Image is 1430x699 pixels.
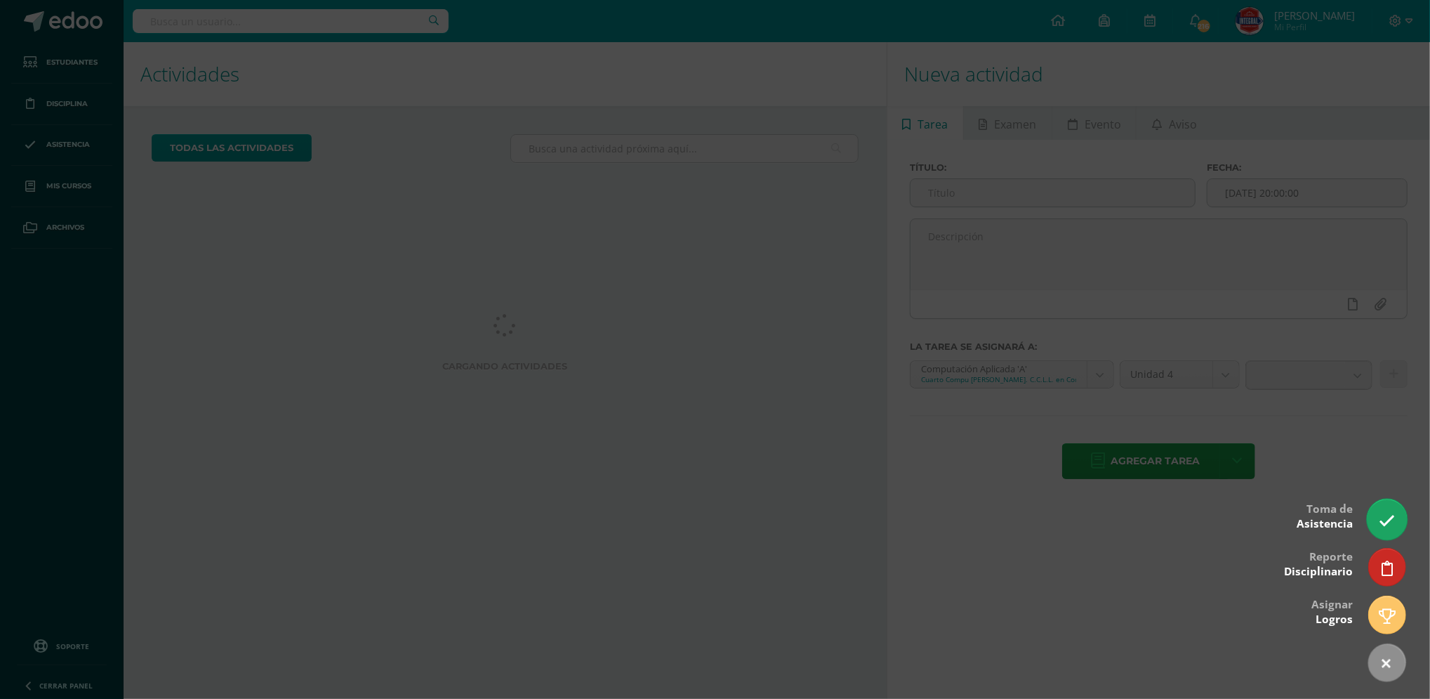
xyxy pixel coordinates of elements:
[1311,588,1353,634] div: Asignar
[1284,540,1353,586] div: Reporte
[1297,516,1353,531] span: Asistencia
[1297,492,1353,538] div: Toma de
[1284,564,1353,579] span: Disciplinario
[1316,612,1353,627] span: Logros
